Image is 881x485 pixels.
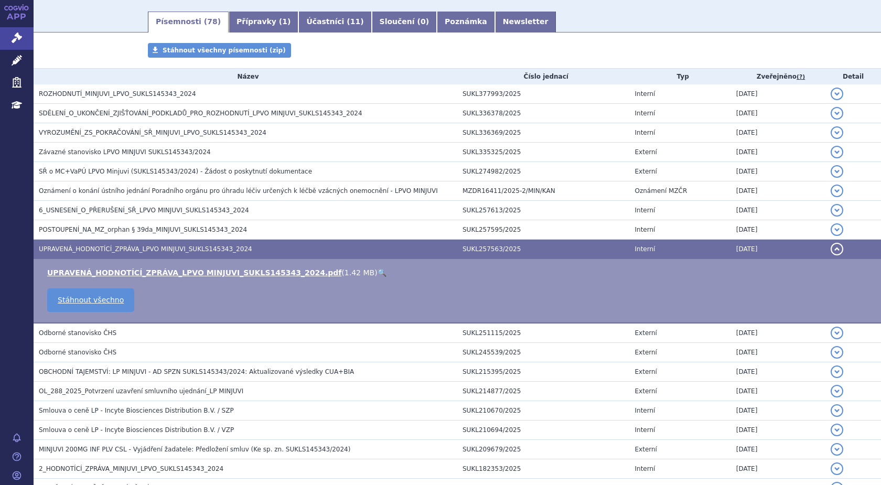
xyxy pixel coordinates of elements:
[731,401,825,421] td: [DATE]
[831,404,843,417] button: detail
[345,268,374,277] span: 1.42 MB
[457,123,630,143] td: SUKL336369/2025
[635,148,657,156] span: Externí
[635,368,657,375] span: Externí
[39,368,354,375] span: OBCHODNÍ TAJEMSTVÍ: LP MINJUVI - AD SPZN SUKLS145343/2024: Aktualizované výsledky CUA+BIA
[731,84,825,104] td: [DATE]
[457,240,630,259] td: SUKL257563/2025
[457,440,630,459] td: SUKL209679/2025
[457,382,630,401] td: SUKL214877/2025
[635,329,657,337] span: Externí
[831,146,843,158] button: detail
[635,465,656,472] span: Interní
[635,129,656,136] span: Interní
[731,343,825,362] td: [DATE]
[39,407,234,414] span: Smlouva o ceně LP - Incyte Biosciences Distribution B.V. / SZP
[731,459,825,479] td: [DATE]
[630,69,731,84] th: Typ
[39,329,116,337] span: Odborné stanovisko ČHS
[148,12,229,33] a: Písemnosti (78)
[47,267,871,278] li: ( )
[457,323,630,343] td: SUKL251115/2025
[635,110,656,117] span: Interní
[350,17,360,26] span: 11
[825,69,881,84] th: Detail
[457,201,630,220] td: SUKL257613/2025
[229,12,298,33] a: Přípravky (1)
[495,12,556,33] a: Newsletter
[831,185,843,197] button: detail
[731,69,825,84] th: Zveřejněno
[47,268,341,277] a: UPRAVENÁ_HODNOTÍCÍ_ZPRÁVA_LPVO MINJUVI_SUKLS145343_2024.pdf
[731,143,825,162] td: [DATE]
[148,43,291,58] a: Stáhnout všechny písemnosti (zip)
[831,88,843,100] button: detail
[731,382,825,401] td: [DATE]
[831,346,843,359] button: detail
[457,401,630,421] td: SUKL210670/2025
[39,349,116,356] span: Odborné stanovisko ČHS
[731,104,825,123] td: [DATE]
[457,459,630,479] td: SUKL182353/2025
[39,226,247,233] span: POSTOUPENÍ_NA_MZ_orphan § 39da_MINJUVI_SUKLS145343_2024
[457,343,630,362] td: SUKL245539/2025
[831,385,843,397] button: detail
[39,446,350,453] span: MINJUVI 200MG INF PLV CSL - Vyjádření žadatele: Předložení smluv (Ke sp. zn. SUKLS145343/2024)
[635,426,656,434] span: Interní
[457,104,630,123] td: SUKL336378/2025
[831,223,843,236] button: detail
[731,440,825,459] td: [DATE]
[635,446,657,453] span: Externí
[731,181,825,201] td: [DATE]
[457,162,630,181] td: SUKL274982/2025
[39,245,252,253] span: UPRAVENÁ_HODNOTÍCÍ_ZPRÁVA_LPVO MINJUVI_SUKLS145343_2024
[39,168,312,175] span: SŘ o MC+VaPÚ LPVO Minjuvi (SUKLS145343/2024) - Žádost o poskytnutí dokumentace
[635,226,656,233] span: Interní
[731,123,825,143] td: [DATE]
[163,47,286,54] span: Stáhnout všechny písemnosti (zip)
[635,207,656,214] span: Interní
[457,84,630,104] td: SUKL377993/2025
[635,187,687,195] span: Oznámení MZČR
[437,12,495,33] a: Poznámka
[298,12,371,33] a: Účastníci (11)
[635,407,656,414] span: Interní
[457,362,630,382] td: SUKL215395/2025
[457,181,630,201] td: MZDR16411/2025-2/MIN/KAN
[39,90,196,98] span: ROZHODNUTÍ_MINJUVI_LPVO_SUKLS145343_2024
[731,323,825,343] td: [DATE]
[457,143,630,162] td: SUKL335325/2025
[831,443,843,456] button: detail
[39,426,234,434] span: Smlouva o ceně LP - Incyte Biosciences Distribution B.V. / VZP
[34,69,457,84] th: Název
[372,12,437,33] a: Sloučení (0)
[635,349,657,356] span: Externí
[635,387,657,395] span: Externí
[831,365,843,378] button: detail
[39,148,211,156] span: Závazné stanovisko LPVO MINJUVI SUKLS145343/2024
[731,220,825,240] td: [DATE]
[39,129,266,136] span: VYROZUMĚNÍ_ZS_POKRAČOVÁNÍ_SŘ_MINJUVI_LPVO_SUKLS145343_2024
[731,240,825,259] td: [DATE]
[457,69,630,84] th: Číslo jednací
[207,17,217,26] span: 78
[47,288,134,312] a: Stáhnout všechno
[378,268,386,277] a: 🔍
[831,107,843,120] button: detail
[831,204,843,217] button: detail
[39,187,438,195] span: Oznámení o konání ústního jednání Poradního orgánu pro úhradu léčiv určených k léčbě vzácných one...
[39,387,243,395] span: OL_288_2025_Potvrzení uzavření smluvního ujednání_LP MINJUVI
[39,465,223,472] span: 2_HODNOTÍCÍ_ZPRÁVA_MINJUVI_LPVO_SUKLS145343_2024
[731,201,825,220] td: [DATE]
[39,207,249,214] span: 6_USNESENÍ_O_PŘERUŠENÍ_SŘ_LPVO MINJUVI_SUKLS145343_2024
[731,421,825,440] td: [DATE]
[635,245,656,253] span: Interní
[731,162,825,181] td: [DATE]
[457,220,630,240] td: SUKL257595/2025
[39,110,362,117] span: SDĚLENÍ_O_UKONČENÍ_ZJIŠŤOVÁNÍ_PODKLADŮ_PRO_ROZHODNUTÍ_LPVO MINJUVI_SUKLS145343_2024
[831,126,843,139] button: detail
[831,243,843,255] button: detail
[282,17,287,26] span: 1
[635,168,657,175] span: Externí
[831,327,843,339] button: detail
